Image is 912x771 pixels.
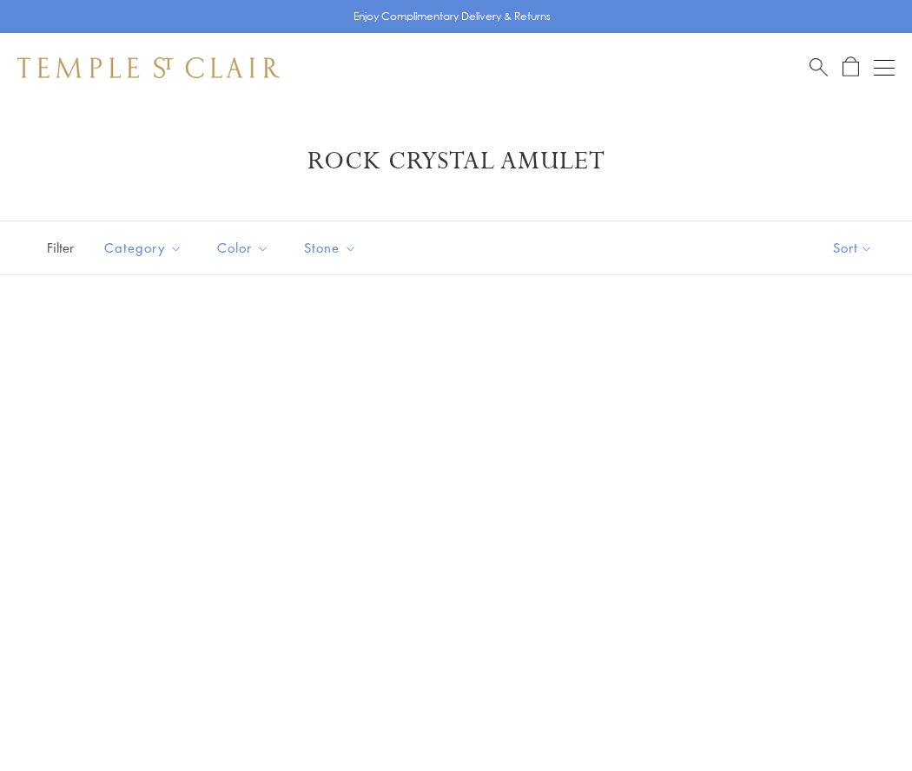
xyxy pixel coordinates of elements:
[354,8,551,25] p: Enjoy Complimentary Delivery & Returns
[208,237,282,259] span: Color
[291,228,370,267] button: Stone
[91,228,195,267] button: Category
[295,237,370,259] span: Stone
[204,228,282,267] button: Color
[17,57,280,78] img: Temple St. Clair
[843,56,859,78] a: Open Shopping Bag
[810,56,828,78] a: Search
[43,146,869,177] h1: Rock Crystal Amulet
[794,221,912,274] button: Show sort by
[96,237,195,259] span: Category
[874,57,895,78] button: Open navigation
